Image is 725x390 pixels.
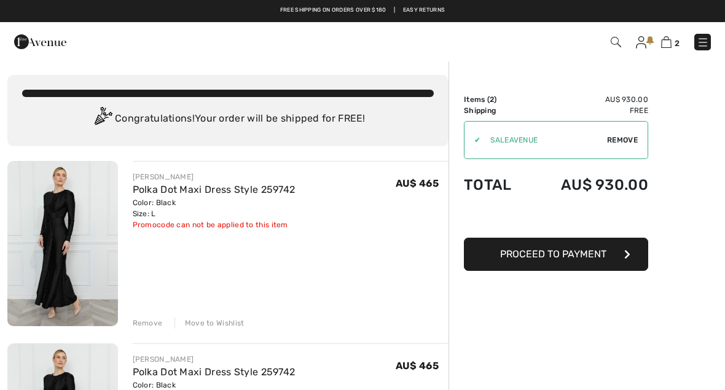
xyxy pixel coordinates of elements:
[697,36,709,49] img: Menu
[480,122,607,158] input: Promo code
[636,36,646,49] img: My Info
[280,6,386,15] a: Free shipping on orders over $180
[607,135,638,146] span: Remove
[529,164,648,206] td: AU$ 930.00
[490,95,494,104] span: 2
[661,34,680,49] a: 2
[14,29,66,54] img: 1ère Avenue
[529,105,648,116] td: Free
[396,360,439,372] span: AU$ 465
[133,197,296,219] div: Color: Black Size: L
[464,206,648,233] iframe: PayPal
[396,177,439,189] span: AU$ 465
[14,35,66,47] a: 1ère Avenue
[661,36,672,48] img: Shopping Bag
[133,219,296,230] div: Promocode can not be applied to this item
[529,94,648,105] td: AU$ 930.00
[394,6,395,15] span: |
[464,135,480,146] div: ✔
[90,107,115,131] img: Congratulation2.svg
[464,94,529,105] td: Items ( )
[133,171,296,182] div: [PERSON_NAME]
[403,6,445,15] a: Easy Returns
[133,318,163,329] div: Remove
[174,318,245,329] div: Move to Wishlist
[464,105,529,116] td: Shipping
[22,107,434,131] div: Congratulations! Your order will be shipped for FREE!
[464,238,648,271] button: Proceed to Payment
[133,184,296,195] a: Polka Dot Maxi Dress Style 259742
[464,164,529,206] td: Total
[611,37,621,47] img: Search
[675,39,680,48] span: 2
[133,366,296,378] a: Polka Dot Maxi Dress Style 259742
[500,248,606,260] span: Proceed to Payment
[7,161,118,326] img: Polka Dot Maxi Dress Style 259742
[133,354,296,365] div: [PERSON_NAME]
